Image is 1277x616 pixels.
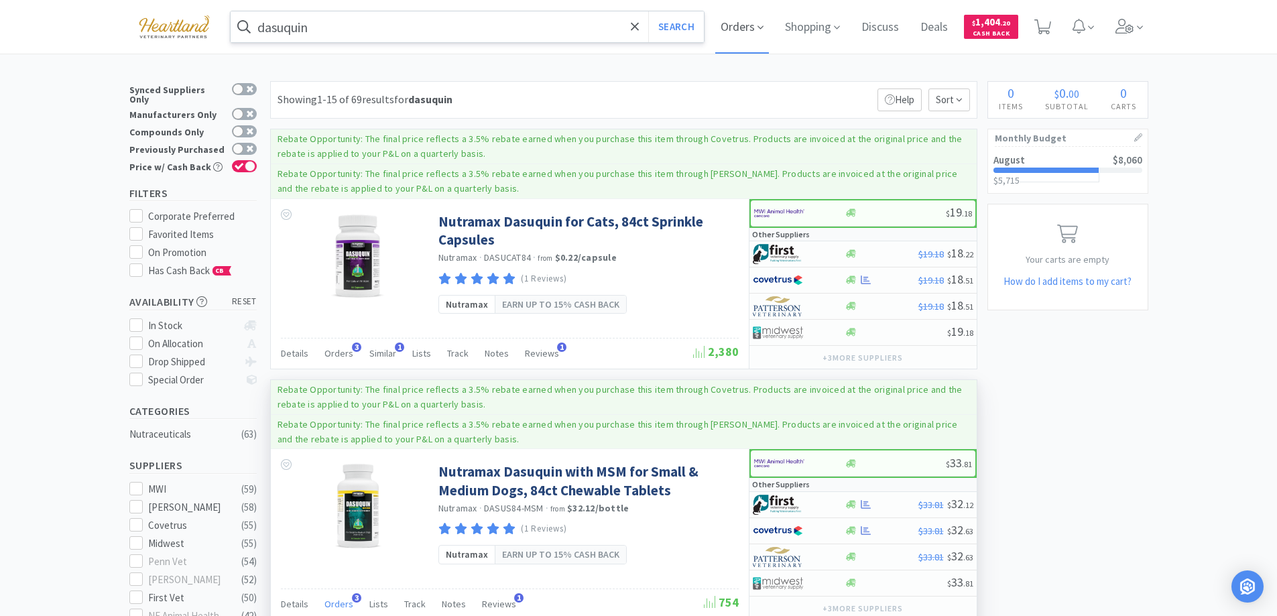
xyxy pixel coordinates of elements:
span: DASUS84-MSM [484,502,544,514]
input: Search by item, sku, manufacturer, ingredient, size... [231,11,705,42]
span: Lists [369,598,388,610]
span: Lists [412,347,431,359]
div: On Promotion [148,245,257,261]
a: Nutramax Dasuquin with MSM for Small & Medium Dogs, 84ct Chewable Tablets [438,463,735,499]
span: from [538,253,552,263]
span: 32 [947,496,973,511]
span: · [533,251,536,263]
img: 4dd14cff54a648ac9e977f0c5da9bc2e_5.png [753,573,803,593]
span: 32 [947,522,973,538]
a: NutramaxEarn up to 15% Cash Back [438,545,627,564]
div: Nutraceuticals [129,426,238,442]
p: Rebate Opportunity: The final price reflects a 3.5% rebate earned when you purchase this item thr... [278,418,958,445]
span: 19 [946,204,972,220]
img: 6733a2b046b64f6780bd8eedc0df5ea3_406172.png [314,463,402,550]
div: Penn Vet [148,554,231,570]
span: $ [947,578,951,589]
span: 18 [947,298,973,313]
div: Midwest [148,536,231,552]
div: [PERSON_NAME] [148,499,231,515]
h5: Suppliers [129,458,257,473]
span: . 22 [963,249,973,259]
span: DASUCAT84 [484,251,531,263]
span: 754 [704,595,739,610]
button: +3more suppliers [816,349,909,367]
div: On Allocation [148,336,237,352]
span: 00 [1069,87,1079,101]
div: ( 52 ) [241,572,257,588]
strong: $32.12 / bottle [567,502,629,514]
span: from [550,504,565,513]
h1: Monthly Budget [995,129,1141,147]
div: Compounds Only [129,125,225,137]
p: (1 Reviews) [521,522,566,536]
span: $ [1054,87,1059,101]
div: ( 54 ) [241,554,257,570]
div: Corporate Preferred [148,208,257,225]
div: Covetrus [148,517,231,534]
div: Previously Purchased [129,143,225,154]
div: Open Intercom Messenger [1231,570,1264,603]
span: 3 [352,593,361,603]
p: Rebate Opportunity: The final price reflects a 3.5% rebate earned when you purchase this item thr... [278,168,958,194]
img: f6b2451649754179b5b4e0c70c3f7cb0_2.png [754,203,804,223]
p: Your carts are empty [988,252,1148,267]
span: $19.18 [918,274,944,286]
span: $8,060 [1113,153,1142,166]
span: 0 [1120,84,1127,101]
span: 1 [514,593,524,603]
div: Favorited Items [148,227,257,243]
h2: August [993,155,1025,165]
a: Nutramax [438,251,477,263]
span: Nutramax [446,547,488,562]
div: Price w/ Cash Back [129,160,225,172]
span: Earn up to 15% Cash Back [502,547,619,562]
div: Special Order [148,372,237,388]
strong: $0.22 / capsule [555,251,617,263]
span: $ [946,459,950,469]
div: [PERSON_NAME] [148,572,231,588]
span: Notes [485,347,509,359]
a: NutramaxEarn up to 15% Cash Back [438,295,627,314]
a: Nutramax Dasuquin for Cats, 84ct Sprinkle Capsules [438,212,735,249]
span: Notes [442,598,466,610]
span: Similar [369,347,396,359]
span: CB [213,267,227,275]
a: Nutramax [438,502,477,514]
button: Search [648,11,704,42]
span: Nutramax [446,297,488,312]
span: . 51 [963,275,973,286]
h4: Items [988,100,1034,113]
img: ae75d09c3cca411d8bfd466ebd1fe763_406175.png [314,212,402,300]
a: Deals [915,21,953,34]
a: $1,404.20Cash Back [964,9,1018,45]
img: 77fca1acd8b6420a9015268ca798ef17_1.png [753,521,803,541]
span: · [479,502,482,514]
span: 18 [947,271,973,287]
span: 1 [395,343,404,352]
span: 2,380 [693,344,739,359]
span: 1,404 [972,15,1010,28]
span: Cash Back [972,30,1010,39]
span: $5,715 [993,174,1020,186]
span: 19 [947,324,973,339]
span: for [394,93,452,106]
div: ( 55 ) [241,536,257,552]
span: · [479,251,482,263]
span: . 81 [963,578,973,589]
span: $ [972,19,975,27]
span: Track [404,598,426,610]
span: $ [947,249,951,259]
div: ( 50 ) [241,590,257,606]
span: $ [947,552,951,562]
strong: dasuquin [408,93,452,106]
img: f5e969b455434c6296c6d81ef179fa71_3.png [753,296,803,316]
a: Discuss [856,21,904,34]
span: Orders [324,598,353,610]
span: 0 [1008,84,1014,101]
div: In Stock [148,318,237,334]
h4: Subtotal [1034,100,1100,113]
img: f6b2451649754179b5b4e0c70c3f7cb0_2.png [754,453,804,473]
p: Rebate Opportunity: The final price reflects a 3.5% rebate earned when you purchase this item thr... [278,133,963,160]
span: $ [946,208,950,219]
